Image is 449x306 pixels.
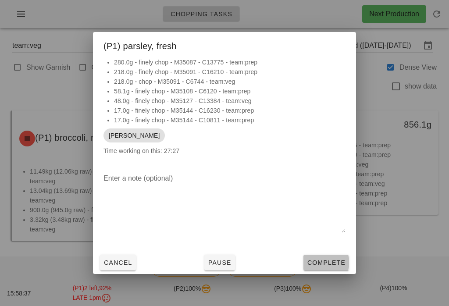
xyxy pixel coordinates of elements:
[93,32,356,57] div: (P1) parsley, fresh
[204,255,235,270] button: Pause
[114,96,346,106] li: 48.0g - finely chop - M35127 - C13384 - team:veg
[93,57,356,164] div: Time working on this: 27:27
[114,57,346,67] li: 280.0g - finely chop - M35087 - C13775 - team:prep
[100,255,136,270] button: Cancel
[114,115,346,125] li: 17.0g - finely chop - M35144 - C10811 - team:prep
[103,259,132,266] span: Cancel
[208,259,232,266] span: Pause
[307,259,346,266] span: Complete
[114,67,346,77] li: 218.0g - finely chop - M35091 - C16210 - team:prep
[109,128,160,142] span: [PERSON_NAME]
[114,106,346,115] li: 17.0g - finely chop - M35144 - C16230 - team:prep
[114,86,346,96] li: 58.1g - finely chop - M35108 - C6120 - team:prep
[114,77,346,86] li: 218.0g - chop - M35091 - C6744 - team:veg
[303,255,349,270] button: Complete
